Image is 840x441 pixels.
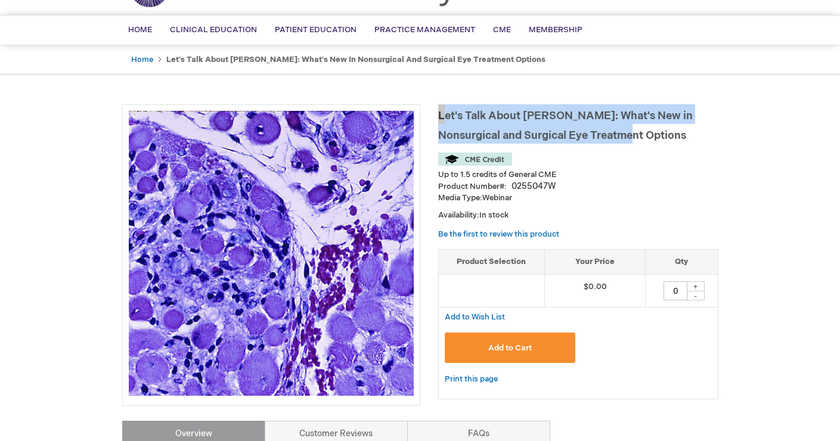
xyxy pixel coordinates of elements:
span: Home [128,25,152,35]
a: Be the first to review this product [438,229,559,239]
strong: Product Number [438,182,507,191]
span: Practice Management [374,25,475,35]
strong: Media Type: [438,193,482,203]
span: Clinical Education [170,25,257,35]
td: $0.00 [544,274,646,307]
span: In stock [479,210,509,220]
button: Add to Cart [445,333,576,363]
strong: Let's Talk About [PERSON_NAME]: What's New in Nonsurgical and Surgical Eye Treatment Options [166,55,545,64]
img: Let's Talk About TED: What's New in Nonsurgical and Surgical Eye Treatment Options [129,111,414,396]
a: Print this page [445,372,498,387]
li: Up to 1.5 credits of General CME [438,169,718,181]
th: Qty [646,250,718,275]
span: Add to Cart [488,343,532,353]
span: Let's Talk About [PERSON_NAME]: What's New in Nonsurgical and Surgical Eye Treatment Options [438,110,693,142]
p: Availability: [438,210,718,221]
a: Home [131,55,153,64]
span: Membership [529,25,582,35]
th: Your Price [544,250,646,275]
span: Patient Education [275,25,357,35]
img: CME Credit [438,153,512,166]
div: 0255047W [512,181,556,192]
span: CME [493,25,511,35]
input: Qty [664,281,687,300]
a: Add to Wish List [445,312,505,322]
p: Webinar [438,192,718,204]
div: + [687,281,705,291]
div: - [687,291,705,300]
th: Product Selection [439,250,545,275]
